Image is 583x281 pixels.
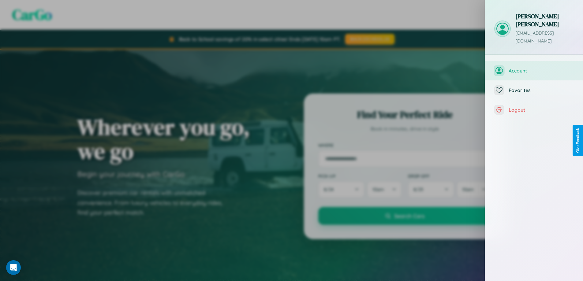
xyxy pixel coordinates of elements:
span: Logout [509,107,574,113]
button: Account [485,61,583,80]
button: Logout [485,100,583,120]
div: Give Feedback [576,128,580,153]
p: [EMAIL_ADDRESS][DOMAIN_NAME] [515,29,574,45]
h3: [PERSON_NAME] [PERSON_NAME] [515,12,574,28]
span: Favorites [509,87,574,93]
div: Open Intercom Messenger [6,260,21,275]
button: Favorites [485,80,583,100]
span: Account [509,68,574,74]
